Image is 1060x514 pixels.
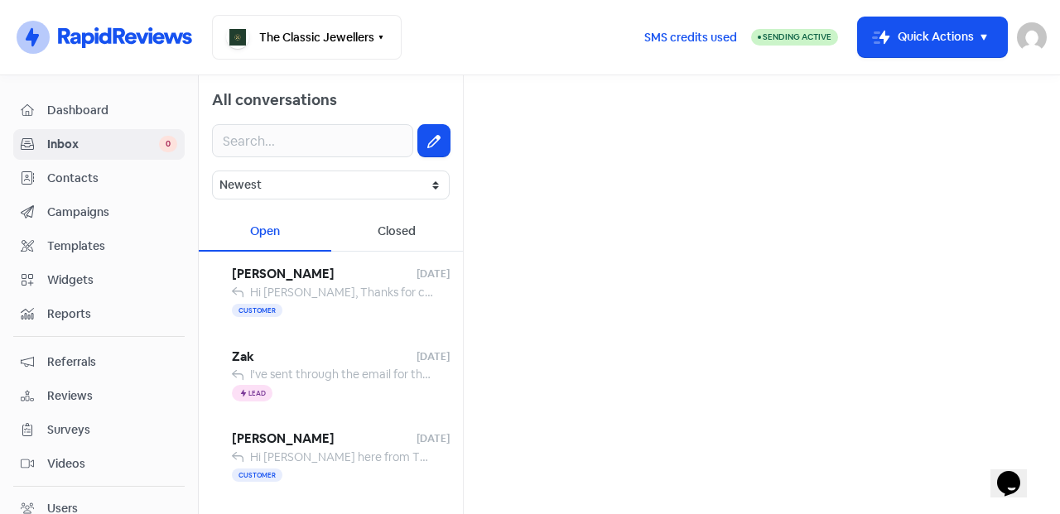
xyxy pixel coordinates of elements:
a: SMS credits used [630,27,751,45]
a: Sending Active [751,27,838,47]
a: Contacts [13,163,185,194]
div: Closed [331,213,464,252]
a: Inbox 0 [13,129,185,160]
span: Customer [232,304,282,317]
iframe: chat widget [990,448,1043,497]
a: Reports [13,299,185,329]
span: Hi [PERSON_NAME], Thanks for choosing The Classic Jewellers! Would you take a moment to review yo... [250,285,870,300]
span: Customer [232,468,282,482]
span: Zak [232,348,417,367]
span: [DATE] [417,431,450,446]
span: SMS credits used [644,29,737,46]
div: Open [199,213,331,252]
span: Referrals [47,353,177,371]
a: Surveys [13,415,185,445]
button: Quick Actions [858,17,1007,57]
span: [PERSON_NAME] [232,265,417,284]
span: Lead [248,390,266,396]
span: All conversations [212,90,337,109]
a: Templates [13,231,185,262]
a: Referrals [13,347,185,377]
a: Widgets [13,265,185,295]
img: User [1017,22,1047,52]
span: [PERSON_NAME] [232,430,417,449]
span: Templates [47,238,177,255]
span: Campaigns [47,204,177,221]
a: Dashboard [13,95,185,126]
span: 0 [159,136,177,152]
input: Search... [212,124,413,157]
a: Reviews [13,381,185,411]
span: Widgets [47,271,177,289]
span: Reviews [47,387,177,405]
a: Campaigns [13,197,185,228]
span: Reports [47,305,177,323]
span: I've sent through the email for the deposit, please let me know if you have received it. - [PERSO... [250,367,800,382]
span: [DATE] [417,349,450,364]
span: Sending Active [763,31,831,42]
span: Videos [47,455,177,473]
span: Contacts [47,170,177,187]
a: Videos [13,449,185,479]
span: Dashboard [47,102,177,119]
span: [DATE] [417,267,450,281]
span: Surveys [47,421,177,439]
span: Inbox [47,136,159,153]
button: The Classic Jewellers [212,15,402,60]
